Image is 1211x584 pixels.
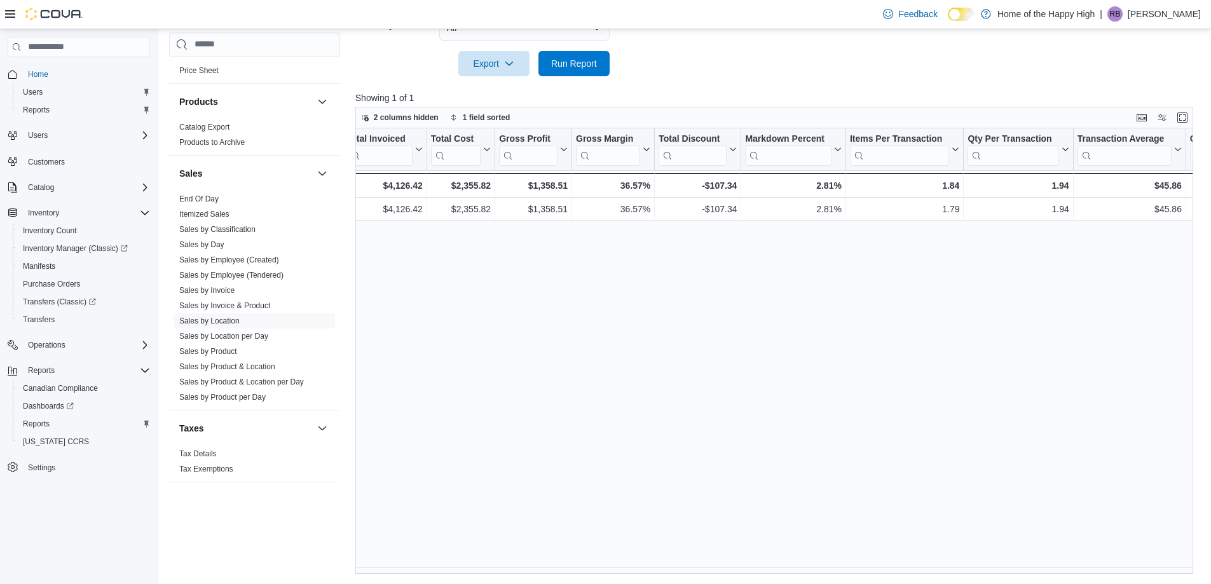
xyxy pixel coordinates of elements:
button: Taxes [315,421,330,436]
div: Gross Profit [499,133,558,146]
button: Total Invoiced [346,133,422,166]
a: Purchase Orders [18,276,86,292]
a: Settings [23,460,60,475]
span: Purchase Orders [23,279,81,289]
span: Reports [28,365,55,376]
button: Sales [315,166,330,181]
span: Inventory Manager (Classic) [18,241,150,256]
span: Sales by Invoice [179,285,235,295]
a: Sales by Employee (Tendered) [179,271,284,280]
a: Sales by Day [179,240,224,249]
button: Inventory Count [13,222,155,240]
div: Markdown Percent [745,133,831,146]
button: Settings [3,458,155,477]
div: $4,126.42 [346,201,422,217]
a: Inventory Manager (Classic) [18,241,133,256]
span: Run Report [551,57,597,70]
button: Enter fullscreen [1175,110,1190,125]
a: Sales by Classification [179,225,256,234]
span: Operations [23,337,150,353]
div: Rayden Bajnok [1107,6,1123,22]
button: Users [3,126,155,144]
button: Manifests [13,257,155,275]
div: Gross Margin [576,133,640,146]
a: Users [18,85,48,100]
span: 1 field sorted [463,112,510,123]
button: Products [179,95,312,108]
button: Gross Margin [576,133,650,166]
button: Reports [13,415,155,433]
span: Sales by Product & Location per Day [179,377,304,387]
span: Transfers [23,315,55,325]
a: Transfers (Classic) [13,293,155,311]
div: $45.86 [1078,201,1182,217]
span: Reports [18,102,150,118]
button: Operations [23,337,71,353]
div: -$107.34 [659,201,737,217]
button: Users [23,128,53,143]
a: Itemized Sales [179,210,229,219]
a: End Of Day [179,194,219,203]
button: Reports [13,101,155,119]
button: Operations [3,336,155,354]
span: Customers [23,153,150,169]
div: Taxes [169,446,340,482]
a: Customers [23,154,70,170]
nav: Complex example [8,60,150,510]
button: Customers [3,152,155,170]
div: $4,126.42 [346,178,422,193]
button: Inventory [23,205,64,221]
span: Reports [23,105,50,115]
span: Home [28,69,48,79]
button: Keyboard shortcuts [1134,110,1149,125]
span: Sales by Location per Day [179,331,268,341]
a: Canadian Compliance [18,381,103,396]
span: Settings [23,459,150,475]
div: Items Per Transaction [850,133,950,146]
p: Home of the Happy High [997,6,1095,22]
span: Users [23,128,150,143]
div: Gross Profit [499,133,558,166]
a: Feedback [878,1,942,27]
button: 1 field sorted [445,110,516,125]
span: Sales by Employee (Created) [179,255,279,265]
p: Showing 1 of 1 [355,92,1202,104]
button: Reports [3,362,155,379]
a: [US_STATE] CCRS [18,434,94,449]
span: Feedback [898,8,937,20]
span: Tax Details [179,449,217,459]
a: Sales by Location [179,316,240,325]
a: Sales by Product & Location [179,362,275,371]
span: End Of Day [179,194,219,204]
a: Sales by Invoice [179,286,235,295]
a: Inventory Manager (Classic) [13,240,155,257]
div: Items Per Transaction [850,133,950,166]
span: Washington CCRS [18,434,150,449]
span: Sales by Product [179,346,237,357]
h3: Products [179,95,218,108]
div: Qty Per Transaction [968,133,1058,146]
div: Total Cost [431,133,481,146]
span: Inventory Manager (Classic) [23,243,128,254]
a: Price Sheet [179,66,219,75]
button: Inventory [3,204,155,222]
button: Users [13,83,155,101]
p: | [1100,6,1102,22]
button: Sales [179,167,312,180]
a: Transfers (Classic) [18,294,101,309]
div: Markdown Percent [745,133,831,166]
a: Tax Exemptions [179,465,233,473]
a: Catalog Export [179,123,229,132]
a: Inventory Count [18,223,82,238]
span: Purchase Orders [18,276,150,292]
div: Sales [169,191,340,410]
span: Home [23,66,150,82]
div: 36.57% [576,178,650,193]
span: Transfers [18,312,150,327]
button: Gross Profit [499,133,568,166]
span: Dashboards [18,398,150,414]
div: Qty Per Transaction [968,133,1058,166]
p: [PERSON_NAME] [1128,6,1201,22]
button: [US_STATE] CCRS [13,433,155,451]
